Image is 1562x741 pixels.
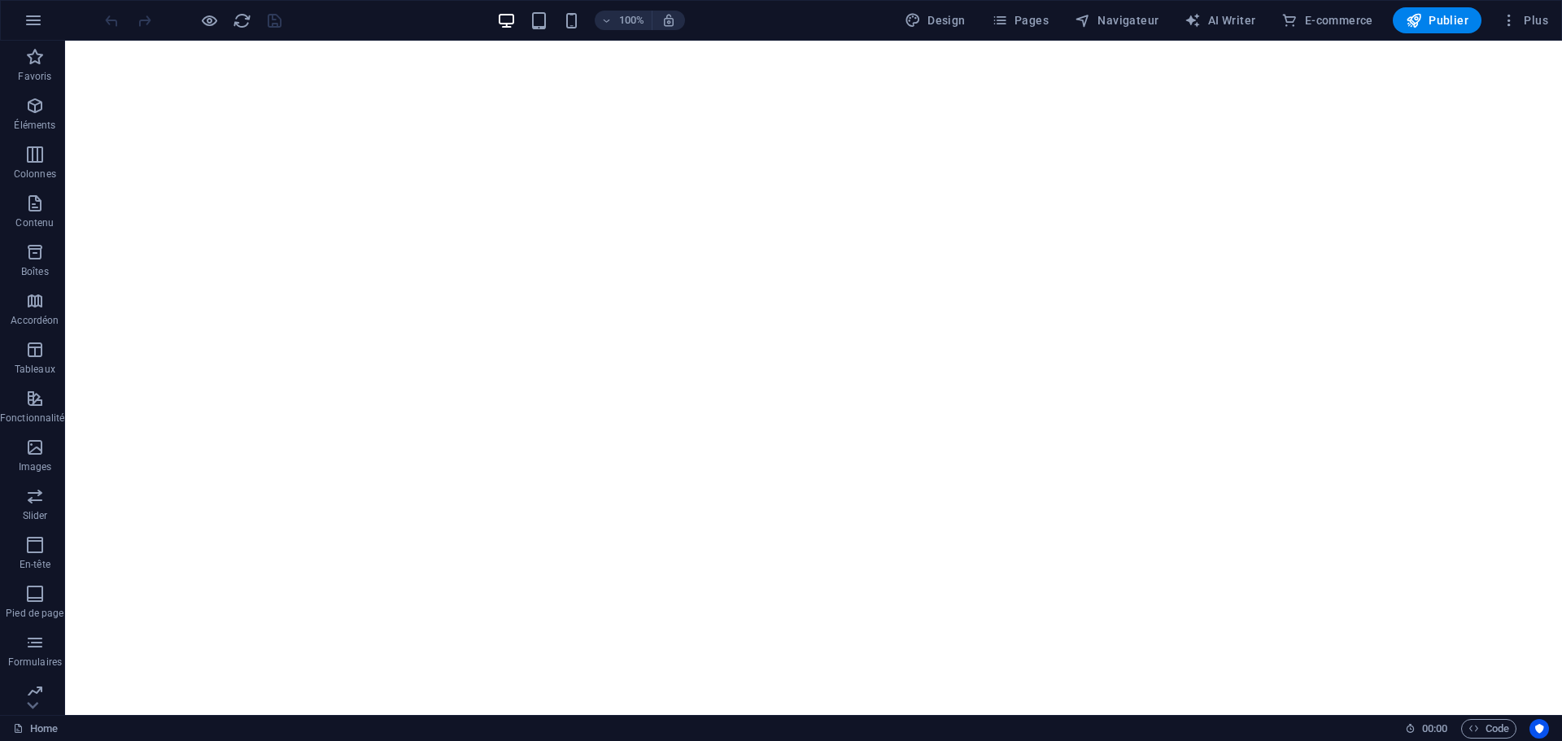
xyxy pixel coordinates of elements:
p: Slider [23,509,48,522]
button: Plus [1494,7,1555,33]
button: Publier [1393,7,1481,33]
p: Pied de page [6,607,63,620]
span: E-commerce [1281,12,1372,28]
span: AI Writer [1185,12,1255,28]
span: : [1433,722,1436,734]
span: Design [905,12,966,28]
span: 00 00 [1422,719,1447,739]
span: Code [1468,719,1509,739]
div: Design (Ctrl+Alt+Y) [898,7,972,33]
p: Accordéon [11,314,59,327]
button: Code [1461,719,1516,739]
button: Design [898,7,972,33]
button: Usercentrics [1529,719,1549,739]
p: Éléments [14,119,55,132]
button: AI Writer [1178,7,1262,33]
button: Pages [985,7,1055,33]
span: Navigateur [1075,12,1158,28]
button: reload [232,11,251,30]
p: Colonnes [14,168,56,181]
button: E-commerce [1275,7,1379,33]
span: Plus [1501,12,1548,28]
button: Navigateur [1068,7,1165,33]
i: Actualiser la page [233,11,251,30]
p: En-tête [20,558,50,571]
i: Lors du redimensionnement, ajuster automatiquement le niveau de zoom en fonction de l'appareil sé... [661,13,676,28]
button: 100% [595,11,652,30]
span: Publier [1406,12,1468,28]
span: Pages [992,12,1049,28]
p: Formulaires [8,656,62,669]
p: Contenu [15,216,54,229]
h6: Durée de la session [1405,719,1448,739]
p: Tableaux [15,363,55,376]
p: Images [19,460,52,473]
a: Cliquez pour annuler la sélection. Double-cliquez pour ouvrir Pages. [13,719,58,739]
p: Boîtes [21,265,49,278]
p: Favoris [18,70,51,83]
h6: 100% [619,11,645,30]
button: Cliquez ici pour quitter le mode Aperçu et poursuivre l'édition. [199,11,219,30]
